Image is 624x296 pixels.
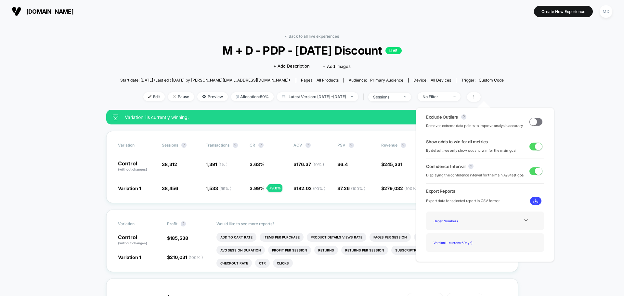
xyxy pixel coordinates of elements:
span: ( 1 % ) [218,162,227,167]
span: Start date: [DATE] (Last edit [DATE] by [PERSON_NAME][EMAIL_ADDRESS][DOMAIN_NAME]) [120,78,290,83]
div: sessions [373,95,399,99]
li: Checkout Rate [216,259,252,268]
li: Clicks [273,259,293,268]
span: CR [250,143,255,148]
span: ( 10 % ) [312,162,324,167]
img: end [173,95,176,98]
button: ? [305,143,311,148]
span: 182.02 [296,186,325,191]
span: 38,456 [162,186,178,191]
li: Items Per Purchase [260,233,304,242]
span: Pause [168,92,194,101]
span: Transactions [206,143,229,148]
span: Preview [197,92,228,101]
span: Variation 1 [118,186,141,191]
span: Variation 1 [118,254,141,260]
span: Variation [118,221,154,226]
span: $ [381,161,402,167]
a: < Back to all live experiences [285,34,339,39]
li: Add To Cart Rate [216,233,256,242]
span: $ [167,235,188,241]
span: $ [337,186,365,191]
span: Displaying the confidence interval for the main A/B test goal [426,172,525,178]
li: Product Details Views Rate [307,233,366,242]
span: ( 100 % ) [351,186,365,191]
span: 210,031 [170,254,203,260]
span: $ [293,161,324,167]
span: Profit [167,221,177,226]
button: ? [401,143,406,148]
span: Export Reports [426,188,544,194]
img: end [453,96,456,97]
span: PSV [337,143,345,148]
button: MD [598,5,614,18]
span: 3.99 % [250,186,265,191]
p: Control [118,161,155,172]
li: Ctr [255,259,270,268]
span: Primary Audience [370,78,403,83]
button: ? [258,143,264,148]
span: all products [317,78,339,83]
button: ? [233,143,238,148]
li: Returns Per Session [341,246,388,255]
div: + 9.8 % [267,184,282,192]
span: 185,538 [170,235,188,241]
img: Visually logo [12,6,21,16]
div: Trigger: [461,78,504,83]
img: calendar [282,95,285,98]
span: 245,331 [384,161,402,167]
span: Exclude Outliers [426,114,458,120]
span: Confidence Interval [426,164,465,169]
div: Order Numbers [431,216,483,225]
span: AOV [293,143,302,148]
span: Latest Version: [DATE] - [DATE] [277,92,358,101]
button: Create New Experience [534,6,593,17]
span: By default, we only show odds to win for the main goal [426,148,516,154]
span: Variation 1 is currently winning. [125,114,461,120]
span: Removes extreme data points to improve analysis accuracy [426,123,523,129]
span: Allocation: 50% [231,92,274,101]
img: success_star [113,114,118,120]
span: $ [337,161,348,167]
span: M + D - PDP - [DATE] Discount [139,44,485,57]
button: ? [181,143,187,148]
img: download [533,199,538,203]
span: 6.4 [340,161,348,167]
li: Pages Per Session [370,233,411,242]
p: Would like to see more reports? [216,221,506,226]
span: Show odds to win for all metrics [426,139,488,144]
span: (without changes) [118,167,147,171]
div: No Filter [422,94,448,99]
div: Pages: [301,78,339,83]
div: Audience: [349,78,403,83]
button: ? [468,164,474,169]
li: Subscriptions [391,246,426,255]
span: $ [167,254,203,260]
span: Device: [408,78,456,83]
li: Returns [314,246,338,255]
span: all devices [431,78,451,83]
p: LIVE [385,47,402,54]
span: ( 90 % ) [313,186,325,191]
span: (without changes) [118,241,147,245]
span: + Add Description [273,63,310,70]
span: $ [381,186,419,191]
span: Export data for selected report in CSV format [426,198,500,204]
span: 7.26 [340,186,365,191]
span: 176.37 [296,161,324,167]
span: 1,391 [206,161,227,167]
span: 279,032 [384,186,419,191]
img: edit [148,95,151,98]
span: Edit [143,92,165,101]
span: 1,533 [206,186,231,191]
button: ? [461,114,466,120]
li: Profit Per Session [268,246,311,255]
span: Custom Code [479,78,504,83]
button: [DOMAIN_NAME] [10,6,75,17]
span: $ [293,186,325,191]
button: ? [181,221,186,226]
span: ( 99 % ) [219,186,231,191]
div: MD [600,5,612,18]
img: end [404,96,406,97]
span: Sessions [162,143,178,148]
